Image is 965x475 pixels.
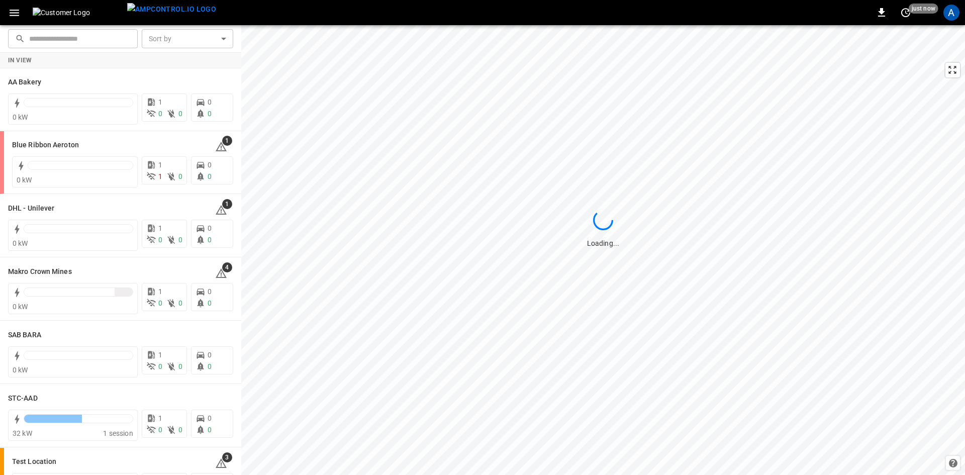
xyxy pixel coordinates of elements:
div: profile-icon [943,5,959,21]
span: just now [909,4,938,14]
span: 0 [208,299,212,307]
span: 0 [158,110,162,118]
span: 1 [158,351,162,359]
h6: DHL - Unilever [8,203,54,214]
span: 0 [208,362,212,370]
h6: AA Bakery [8,77,41,88]
h6: Makro Crown Mines [8,266,72,277]
span: 0 [178,362,182,370]
span: 0 [158,426,162,434]
span: 1 [158,161,162,169]
span: 1 [222,136,232,146]
span: 1 [158,288,162,296]
span: 0 [178,172,182,180]
h6: STC-AAD [8,393,38,404]
span: 0 [158,299,162,307]
span: 0 kW [13,303,28,311]
span: 0 kW [13,113,28,121]
span: 0 [178,236,182,244]
span: 1 [158,414,162,422]
span: 0 [208,224,212,232]
span: 1 session [103,429,133,437]
span: Loading... [587,239,619,247]
span: 0 [208,110,212,118]
h6: Test Location [12,456,56,467]
span: 0 kW [13,366,28,374]
span: 0 kW [13,239,28,247]
h6: SAB BARA [8,330,41,341]
canvas: Map [241,25,965,475]
span: 0 [208,351,212,359]
span: 0 kW [17,176,32,184]
span: 1 [158,224,162,232]
span: 0 [158,236,162,244]
span: 0 [208,161,212,169]
span: 3 [222,452,232,462]
h6: Blue Ribbon Aeroton [12,140,79,151]
span: 0 [208,414,212,422]
img: Customer Logo [33,8,123,18]
span: 0 [208,236,212,244]
span: 32 kW [13,429,32,437]
span: 1 [158,172,162,180]
img: ampcontrol.io logo [127,3,216,16]
span: 0 [178,426,182,434]
strong: In View [8,57,32,64]
span: 0 [208,98,212,106]
button: set refresh interval [898,5,914,21]
span: 1 [158,98,162,106]
span: 0 [208,288,212,296]
span: 4 [222,262,232,272]
span: 0 [208,426,212,434]
span: 0 [178,299,182,307]
span: 0 [178,110,182,118]
span: 1 [222,199,232,209]
span: 0 [158,362,162,370]
span: 0 [208,172,212,180]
